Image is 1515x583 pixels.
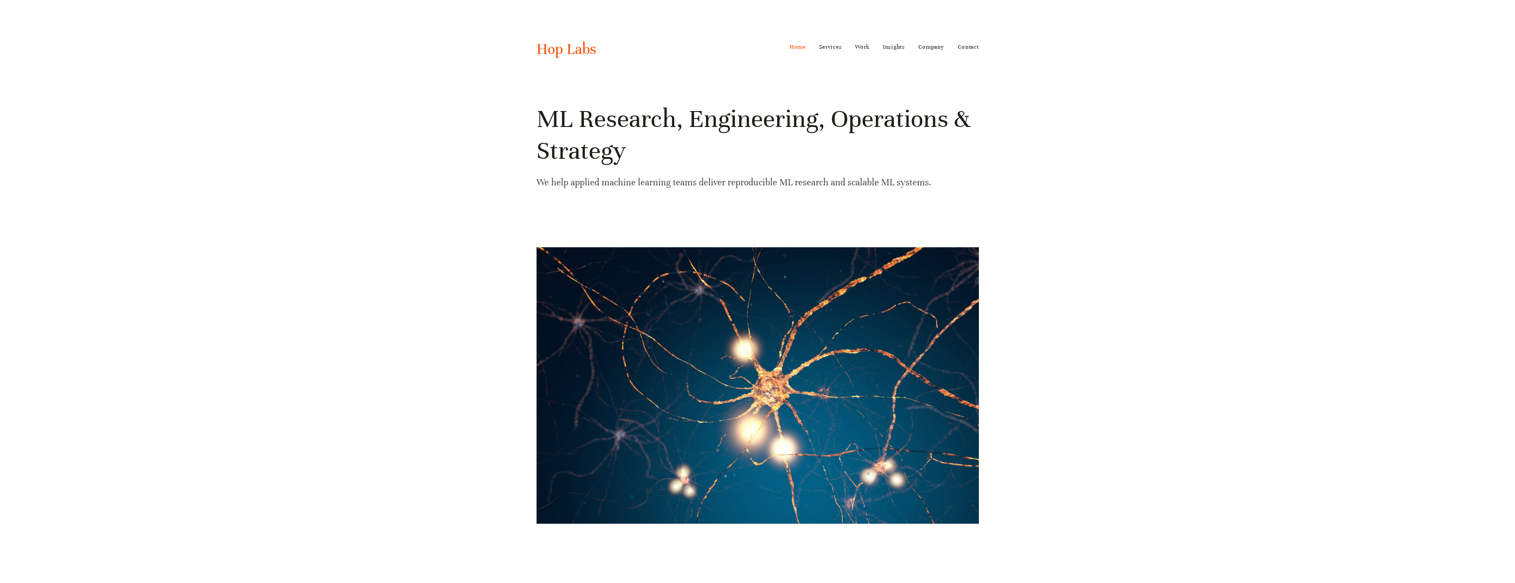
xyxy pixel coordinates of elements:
[790,40,806,54] a: Home
[918,40,944,54] a: Company
[855,40,870,54] a: Work
[883,40,905,54] a: Insights
[537,40,596,58] a: Hop Labs
[537,175,979,190] p: We help applied machine learning teams deliver reproducible ML research and scalable ML systems.
[819,40,842,54] a: Services
[958,40,979,54] a: Contact
[537,103,979,167] h1: ML Research, Engineering, Operations & Strategy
